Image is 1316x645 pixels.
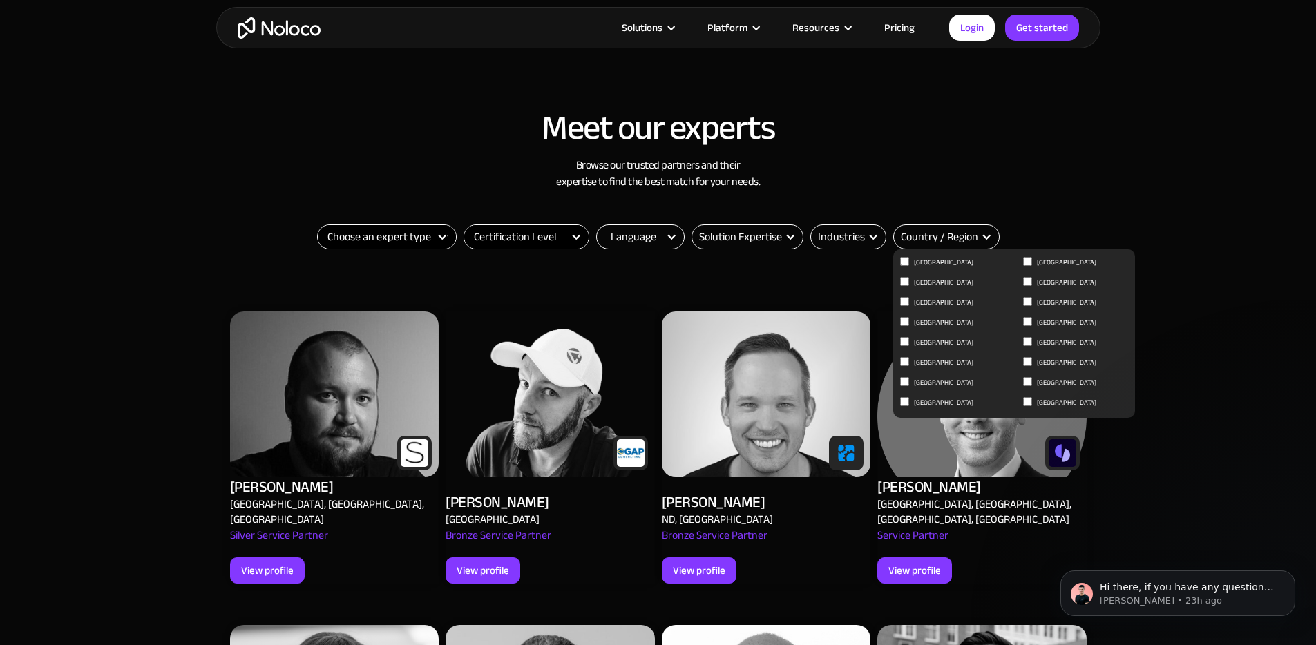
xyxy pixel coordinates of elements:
[914,374,973,391] span: [GEOGRAPHIC_DATA]
[446,294,655,601] a: Alex Vyshnevskiy - Noloco app builder Expert[PERSON_NAME][GEOGRAPHIC_DATA]Bronze Service PartnerV...
[877,477,981,497] div: [PERSON_NAME]
[241,561,294,579] div: View profile
[914,334,973,351] span: [GEOGRAPHIC_DATA]
[818,229,865,245] div: Industries
[1040,541,1316,638] iframe: Intercom notifications message
[596,224,685,249] div: Language
[900,257,909,266] input: [GEOGRAPHIC_DATA]
[877,294,1087,601] a: Alex Vyshnevskiy - Noloco app builder Expert[PERSON_NAME][GEOGRAPHIC_DATA], [GEOGRAPHIC_DATA], [G...
[604,19,690,37] div: Solutions
[1023,337,1032,346] input: [GEOGRAPHIC_DATA]
[230,477,334,497] div: [PERSON_NAME]
[662,311,871,477] img: Alex Vyshnevskiy - Noloco app builder Expert
[40,80,51,91] img: tab_domain_overview_orange.svg
[230,311,439,477] img: Alex Vyshnevskiy - Noloco app builder Expert
[230,109,1087,146] h2: Meet our experts
[662,527,767,557] div: Bronze Service Partner
[877,497,1080,527] div: [GEOGRAPHIC_DATA], [GEOGRAPHIC_DATA], [GEOGRAPHIC_DATA], [GEOGRAPHIC_DATA]
[230,497,432,527] div: [GEOGRAPHIC_DATA], [GEOGRAPHIC_DATA], [GEOGRAPHIC_DATA]
[914,254,973,271] span: [GEOGRAPHIC_DATA]
[317,224,457,249] form: Filter
[1037,294,1096,311] span: [GEOGRAPHIC_DATA]
[792,19,839,37] div: Resources
[673,561,725,579] div: View profile
[464,224,589,249] form: Filter
[1023,297,1032,306] input: [GEOGRAPHIC_DATA]
[900,397,909,406] input: [GEOGRAPHIC_DATA]
[1037,394,1096,411] span: [GEOGRAPHIC_DATA]
[1023,257,1032,266] input: [GEOGRAPHIC_DATA]
[662,492,765,512] div: [PERSON_NAME]
[692,224,803,249] form: Email Form
[867,19,932,37] a: Pricing
[622,19,662,37] div: Solutions
[238,17,321,39] a: home
[1023,357,1032,366] input: [GEOGRAPHIC_DATA]
[893,249,1135,418] nav: Country / Region
[596,224,685,249] form: Email Form
[914,394,973,411] span: [GEOGRAPHIC_DATA]
[662,512,773,527] div: ND, [GEOGRAPHIC_DATA]
[230,527,328,557] div: Silver Service Partner
[810,224,886,249] div: Industries
[230,294,439,601] a: Alex Vyshnevskiy - Noloco app builder Expert[PERSON_NAME][GEOGRAPHIC_DATA], [GEOGRAPHIC_DATA], [G...
[36,36,152,47] div: Domain: [DOMAIN_NAME]
[1037,354,1096,371] span: [GEOGRAPHIC_DATA]
[1023,317,1032,326] input: [GEOGRAPHIC_DATA]
[949,15,995,41] a: Login
[900,337,909,346] input: [GEOGRAPHIC_DATA]
[22,36,33,47] img: website_grey.svg
[1037,314,1096,331] span: [GEOGRAPHIC_DATA]
[914,274,973,291] span: [GEOGRAPHIC_DATA]
[457,561,509,579] div: View profile
[1037,334,1096,351] span: [GEOGRAPHIC_DATA]
[900,277,909,286] input: [GEOGRAPHIC_DATA]
[877,311,1087,477] img: Alex Vyshnevskiy - Noloco app builder Expert
[55,81,124,90] div: Domain Overview
[1005,15,1079,41] a: Get started
[230,157,1087,190] h3: Browse our trusted partners and their expertise to find the best match for your needs.
[707,19,747,37] div: Platform
[155,81,228,90] div: Keywords by Traffic
[914,294,973,311] span: [GEOGRAPHIC_DATA]
[900,357,909,366] input: [GEOGRAPHIC_DATA]
[446,311,655,477] img: Alex Vyshnevskiy - Noloco app builder Expert
[1037,274,1096,291] span: [GEOGRAPHIC_DATA]
[446,512,540,527] div: [GEOGRAPHIC_DATA]
[914,354,973,371] span: [GEOGRAPHIC_DATA]
[692,224,803,249] div: Solution Expertise
[900,317,909,326] input: [GEOGRAPHIC_DATA]
[914,314,973,331] span: [GEOGRAPHIC_DATA]
[900,377,909,386] input: [GEOGRAPHIC_DATA]
[877,527,948,557] div: Service Partner
[893,224,1000,249] div: Country / Region
[893,224,1000,249] form: Email Form
[901,229,978,245] div: Country / Region
[1023,397,1032,406] input: [GEOGRAPHIC_DATA]
[1023,277,1032,286] input: [GEOGRAPHIC_DATA]
[810,224,886,249] form: Email Form
[690,19,775,37] div: Platform
[699,229,782,245] div: Solution Expertise
[662,294,871,601] a: Alex Vyshnevskiy - Noloco app builder Expert[PERSON_NAME]ND, [GEOGRAPHIC_DATA]Bronze Service Part...
[446,492,549,512] div: [PERSON_NAME]
[888,561,941,579] div: View profile
[446,527,551,557] div: Bronze Service Partner
[611,229,656,245] div: Language
[1037,254,1096,271] span: [GEOGRAPHIC_DATA]
[1023,377,1032,386] input: [GEOGRAPHIC_DATA]
[22,22,33,33] img: logo_orange.svg
[1037,374,1096,391] span: [GEOGRAPHIC_DATA]
[900,297,909,306] input: [GEOGRAPHIC_DATA]
[39,22,68,33] div: v 4.0.25
[775,19,867,37] div: Resources
[140,80,151,91] img: tab_keywords_by_traffic_grey.svg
